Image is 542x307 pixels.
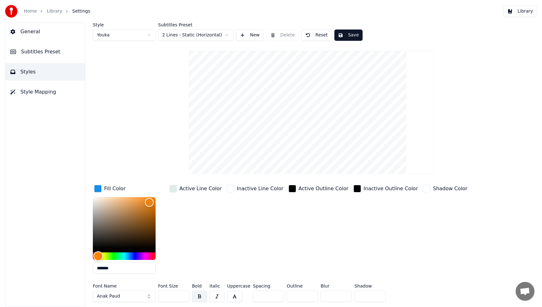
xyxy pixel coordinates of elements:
[20,68,36,76] span: Styles
[72,8,90,14] span: Settings
[5,43,85,61] button: Subtitles Preset
[20,88,56,96] span: Style Mapping
[192,284,207,288] label: Bold
[516,282,534,301] div: Open chat
[93,184,127,194] button: Fill Color
[352,184,419,194] button: Inactive Outline Color
[287,184,350,194] button: Active Outline Color
[503,6,537,17] button: Library
[227,284,250,288] label: Uppercase
[93,252,156,260] div: Hue
[5,63,85,81] button: Styles
[226,184,285,194] button: Inactive Line Color
[24,8,37,14] a: Home
[93,23,156,27] label: Style
[253,284,284,288] label: Spacing
[104,185,125,192] div: Fill Color
[158,23,233,27] label: Subtitles Preset
[158,284,189,288] label: Font Size
[93,197,156,249] div: Color
[5,5,18,18] img: youka
[93,284,156,288] label: Font Name
[210,284,225,288] label: Italic
[301,30,332,41] button: Reset
[236,30,264,41] button: New
[287,284,318,288] label: Outline
[354,284,386,288] label: Shadow
[20,28,40,35] span: General
[321,284,352,288] label: Blur
[334,30,363,41] button: Save
[21,48,60,56] span: Subtitles Preset
[168,184,223,194] button: Active Line Color
[5,83,85,101] button: Style Mapping
[422,184,469,194] button: Shadow Color
[24,8,90,14] nav: breadcrumb
[97,293,120,299] span: Anak Paud
[433,185,467,192] div: Shadow Color
[237,185,284,192] div: Inactive Line Color
[299,185,348,192] div: Active Outline Color
[179,185,222,192] div: Active Line Color
[5,23,85,40] button: General
[47,8,62,14] a: Library
[364,185,418,192] div: Inactive Outline Color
